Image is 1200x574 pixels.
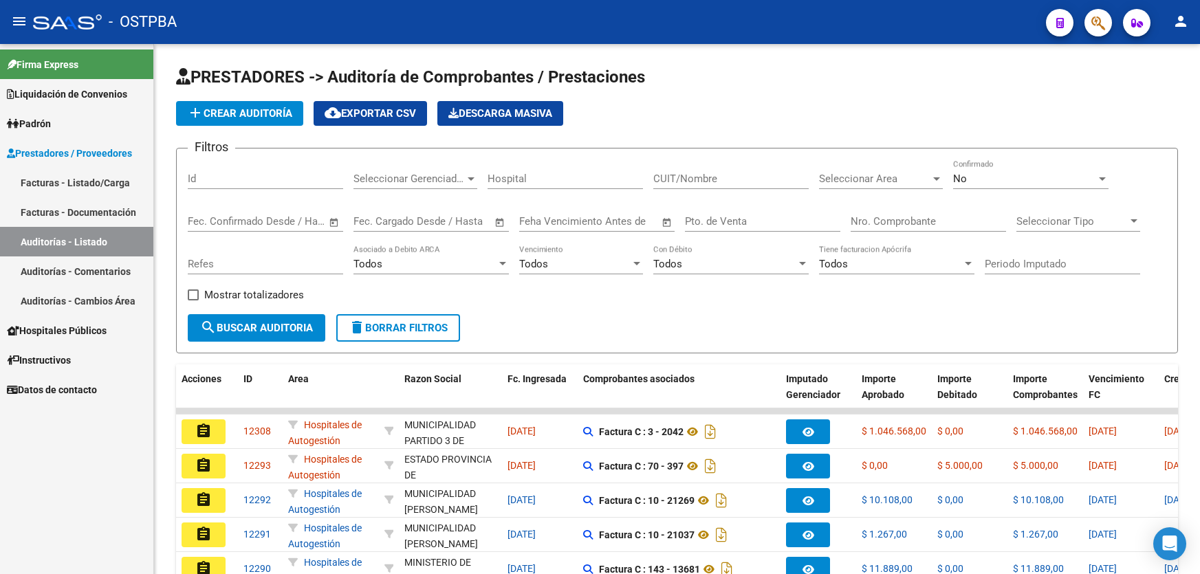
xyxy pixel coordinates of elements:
[404,417,497,464] div: MUNICIPALIDAD PARTIDO 3 DE FEBRERO
[712,524,730,546] i: Descargar documento
[862,460,888,471] span: $ 0,00
[508,460,536,471] span: [DATE]
[7,57,78,72] span: Firma Express
[7,146,132,161] span: Prestadores / Proveedores
[502,364,578,425] datatable-header-cell: Fc. Ingresada
[204,287,304,303] span: Mostrar totalizadores
[937,373,977,400] span: Importe Debitado
[862,426,926,437] span: $ 1.046.568,00
[1164,426,1192,437] span: [DATE]
[176,364,238,425] datatable-header-cell: Acciones
[188,314,325,342] button: Buscar Auditoria
[243,426,271,437] span: 12308
[238,364,283,425] datatable-header-cell: ID
[243,529,271,540] span: 12291
[195,423,212,439] mat-icon: assignment
[1089,460,1117,471] span: [DATE]
[1013,460,1058,471] span: $ 5.000,00
[7,87,127,102] span: Liquidación de Convenios
[508,563,536,574] span: [DATE]
[508,373,567,384] span: Fc. Ingresada
[659,214,675,230] button: Open calendar
[1089,373,1144,400] span: Vencimiento FC
[937,460,983,471] span: $ 5.000,00
[7,116,51,131] span: Padrón
[404,373,461,384] span: Razon Social
[353,173,465,185] span: Seleccionar Gerenciador
[519,258,548,270] span: Todos
[7,353,71,368] span: Instructivos
[508,529,536,540] span: [DATE]
[187,104,204,121] mat-icon: add
[200,319,217,335] mat-icon: search
[288,454,362,481] span: Hospitales de Autogestión
[599,495,695,506] strong: Factura C : 10 - 21269
[1016,215,1128,228] span: Seleccionar Tipo
[404,520,497,567] div: MUNICIPALIDAD [PERSON_NAME][GEOGRAPHIC_DATA]
[176,67,645,87] span: PRESTADORES -> Auditoría de Comprobantes / Prestaciones
[283,364,379,425] datatable-header-cell: Area
[325,107,416,120] span: Exportar CSV
[349,319,365,335] mat-icon: delete
[243,494,271,505] span: 12292
[1013,494,1064,505] span: $ 10.108,00
[404,520,497,549] div: - 30999001935
[492,214,508,230] button: Open calendar
[712,489,730,511] i: Descargar documento
[243,563,271,574] span: 12290
[701,421,719,443] i: Descargar documento
[856,364,932,425] datatable-header-cell: Importe Aprobado
[243,373,252,384] span: ID
[404,452,497,514] div: ESTADO PROVINCIA DE [GEOGRAPHIC_DATA][PERSON_NAME]
[1013,373,1078,400] span: Importe Comprobantes
[399,364,502,425] datatable-header-cell: Razon Social
[404,452,497,481] div: - 30673377544
[1013,563,1064,574] span: $ 11.889,00
[404,417,497,446] div: - 30999001242
[1083,364,1159,425] datatable-header-cell: Vencimiento FC
[182,373,221,384] span: Acciones
[862,563,913,574] span: $ 11.889,00
[245,215,312,228] input: End date
[1089,494,1117,505] span: [DATE]
[314,101,427,126] button: Exportar CSV
[701,455,719,477] i: Descargar documento
[353,215,398,228] input: Start date
[1007,364,1083,425] datatable-header-cell: Importe Comprobantes
[1164,373,1196,384] span: Creado
[599,461,684,472] strong: Factura C : 70 - 397
[109,7,177,37] span: - OSTPBA
[11,13,28,30] mat-icon: menu
[953,173,967,185] span: No
[862,529,907,540] span: $ 1.267,00
[288,419,362,446] span: Hospitales de Autogestión
[1089,426,1117,437] span: [DATE]
[781,364,856,425] datatable-header-cell: Imputado Gerenciador
[195,492,212,508] mat-icon: assignment
[243,460,271,471] span: 12293
[583,373,695,384] span: Comprobantes asociados
[288,522,362,549] span: Hospitales de Autogestión
[7,323,107,338] span: Hospitales Públicos
[195,526,212,542] mat-icon: assignment
[937,529,963,540] span: $ 0,00
[448,107,552,120] span: Descarga Masiva
[937,494,963,505] span: $ 0,00
[1164,460,1192,471] span: [DATE]
[508,426,536,437] span: [DATE]
[188,137,235,157] h3: Filtros
[187,107,292,120] span: Crear Auditoría
[327,214,342,230] button: Open calendar
[288,488,362,515] span: Hospitales de Autogestión
[932,364,1007,425] datatable-header-cell: Importe Debitado
[1164,494,1192,505] span: [DATE]
[349,322,448,334] span: Borrar Filtros
[786,373,840,400] span: Imputado Gerenciador
[508,494,536,505] span: [DATE]
[176,101,303,126] button: Crear Auditoría
[1089,529,1117,540] span: [DATE]
[404,486,497,533] div: MUNICIPALIDAD [PERSON_NAME][GEOGRAPHIC_DATA]
[1089,563,1117,574] span: [DATE]
[653,258,682,270] span: Todos
[7,382,97,397] span: Datos de contacto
